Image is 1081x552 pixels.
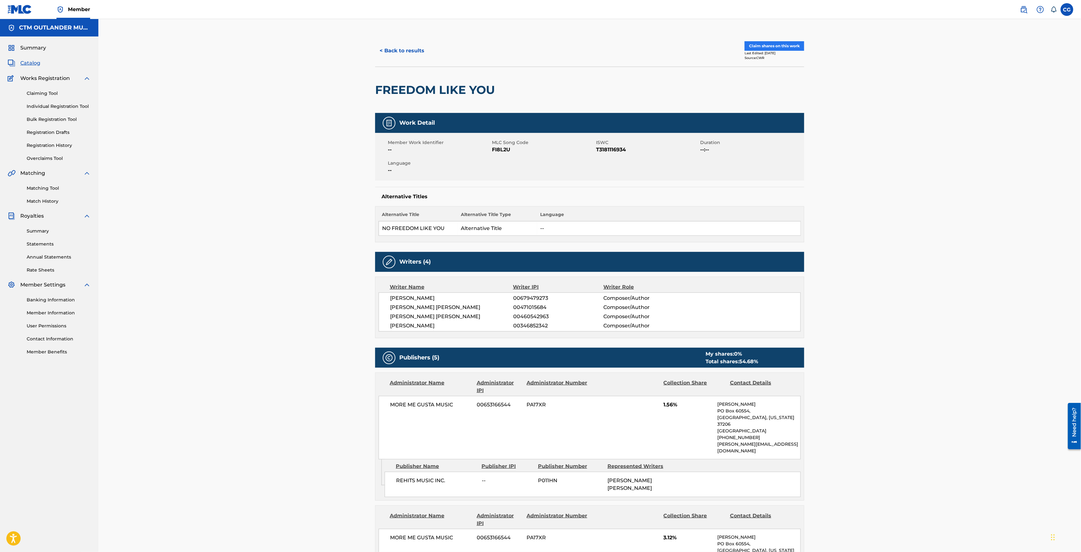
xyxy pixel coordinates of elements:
[1020,6,1028,13] img: search
[603,294,686,302] span: Composer/Author
[390,401,472,409] span: MORE ME GUSTA MUSIC
[603,322,686,330] span: Composer/Author
[477,379,522,394] div: Administrator IPI
[68,6,90,13] span: Member
[388,139,490,146] span: Member Work Identifier
[664,534,713,542] span: 3.12%
[718,414,800,428] p: [GEOGRAPHIC_DATA], [US_STATE] 37206
[388,167,490,174] span: --
[385,119,393,127] img: Work Detail
[27,103,91,110] a: Individual Registration Tool
[603,283,686,291] div: Writer Role
[664,379,725,394] div: Collection Share
[27,155,91,162] a: Overclaims Tool
[1063,401,1081,452] iframe: Resource Center
[8,59,40,67] a: CatalogCatalog
[83,75,91,82] img: expand
[27,90,91,97] a: Claiming Tool
[477,401,522,409] span: 00653166544
[379,211,458,221] th: Alternative Title
[390,304,513,311] span: [PERSON_NAME] [PERSON_NAME]
[390,313,513,320] span: [PERSON_NAME] [PERSON_NAME]
[513,294,603,302] span: 00679479273
[27,241,91,247] a: Statements
[664,512,725,527] div: Collection Share
[396,477,477,484] span: REHITS MUSIC INC.
[1049,522,1081,552] iframe: Chat Widget
[607,477,652,491] span: [PERSON_NAME] [PERSON_NAME]
[27,142,91,149] a: Registration History
[706,350,758,358] div: My shares:
[527,534,588,542] span: PA17XR
[27,185,91,192] a: Matching Tool
[399,119,435,127] h5: Work Detail
[390,322,513,330] span: [PERSON_NAME]
[390,512,472,527] div: Administrator Name
[27,310,91,316] a: Member Information
[27,116,91,123] a: Bulk Registration Tool
[27,336,91,342] a: Contact Information
[538,463,603,470] div: Publisher Number
[458,221,537,236] td: Alternative Title
[718,401,800,408] p: [PERSON_NAME]
[730,379,792,394] div: Contact Details
[1061,3,1073,16] div: User Menu
[718,534,800,541] p: [PERSON_NAME]
[664,401,713,409] span: 1.56%
[385,354,393,362] img: Publishers
[538,477,603,484] span: P011HN
[8,59,15,67] img: Catalog
[1018,3,1030,16] a: Public Search
[527,512,588,527] div: Administrator Number
[8,24,15,32] img: Accounts
[537,211,801,221] th: Language
[718,428,800,434] p: [GEOGRAPHIC_DATA]
[27,297,91,303] a: Banking Information
[8,212,15,220] img: Royalties
[745,56,804,60] div: Source: CWR
[399,258,431,266] h5: Writers (4)
[492,146,594,154] span: FI8L2U
[388,160,490,167] span: Language
[477,534,522,542] span: 00653166544
[8,169,16,177] img: Matching
[513,322,603,330] span: 00346852342
[513,283,604,291] div: Writer IPI
[8,44,46,52] a: SummarySummary
[388,146,490,154] span: --
[718,434,800,441] p: [PHONE_NUMBER]
[8,281,15,289] img: Member Settings
[390,534,472,542] span: MORE ME GUSTA MUSIC
[596,139,699,146] span: ISWC
[20,281,65,289] span: Member Settings
[458,211,537,221] th: Alternative Title Type
[513,313,603,320] span: 00460542963
[27,349,91,355] a: Member Benefits
[396,463,477,470] div: Publisher Name
[734,351,742,357] span: 0 %
[1051,6,1057,13] div: Notifications
[1051,528,1055,547] div: Slepen
[375,83,498,97] h2: FREEDOM LIKE YOU
[527,379,588,394] div: Administrator Number
[27,198,91,205] a: Match History
[8,5,32,14] img: MLC Logo
[603,313,686,320] span: Composer/Author
[379,221,458,236] td: NO FREEDOM LIKE YOU
[390,294,513,302] span: [PERSON_NAME]
[20,44,46,52] span: Summary
[1049,522,1081,552] div: Chatwidget
[83,212,91,220] img: expand
[381,194,798,200] h5: Alternative Titles
[27,323,91,329] a: User Permissions
[375,43,429,59] button: < Back to results
[27,267,91,273] a: Rate Sheets
[537,221,801,236] td: --
[718,541,800,547] p: PO Box 60554,
[482,477,533,484] span: --
[700,146,803,154] span: --:--
[20,75,70,82] span: Works Registration
[607,463,672,470] div: Represented Writers
[745,51,804,56] div: Last Edited: [DATE]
